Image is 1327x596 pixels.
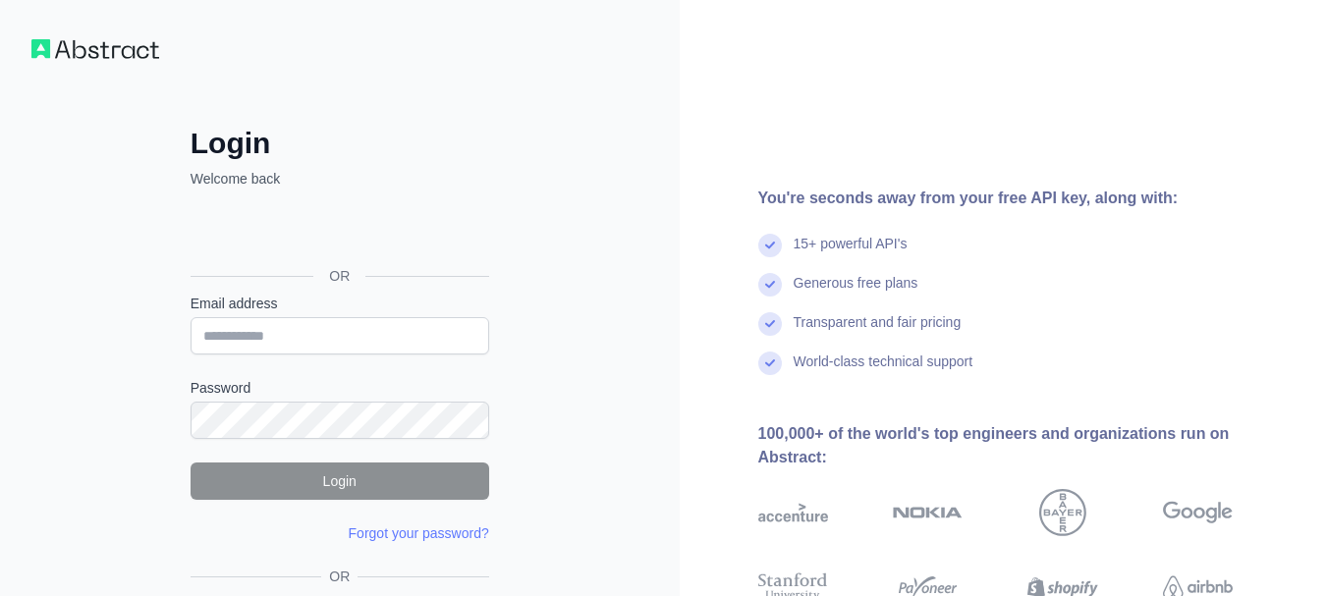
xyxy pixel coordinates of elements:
button: Login [191,462,489,500]
img: check mark [758,273,782,297]
span: OR [321,567,358,586]
div: Generous free plans [794,273,918,312]
img: check mark [758,312,782,336]
span: OR [313,266,365,286]
p: Welcome back [191,169,489,189]
img: bayer [1039,489,1086,536]
div: World-class technical support [794,352,973,391]
img: accenture [758,489,828,536]
img: nokia [893,489,963,536]
div: You're seconds away from your free API key, along with: [758,187,1297,210]
a: Forgot your password? [349,525,489,541]
div: Transparent and fair pricing [794,312,962,352]
label: Password [191,378,489,398]
h2: Login [191,126,489,161]
img: google [1163,489,1233,536]
div: 15+ powerful API's [794,234,908,273]
div: 100,000+ of the world's top engineers and organizations run on Abstract: [758,422,1297,469]
iframe: Sign in with Google Button [181,210,495,253]
img: check mark [758,234,782,257]
label: Email address [191,294,489,313]
img: Workflow [31,39,159,59]
img: check mark [758,352,782,375]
